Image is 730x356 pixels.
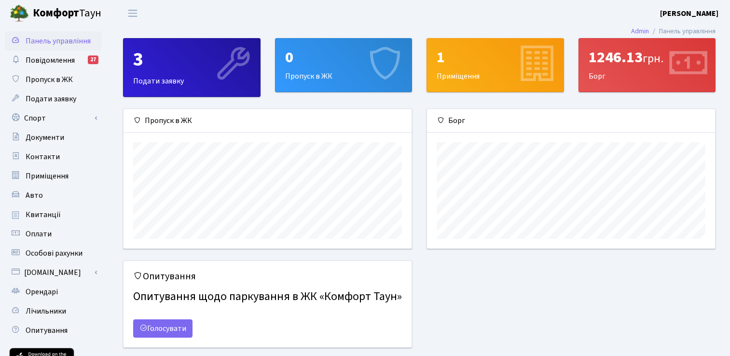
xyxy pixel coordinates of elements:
h4: Опитування щодо паркування в ЖК «Комфорт Таун» [133,286,402,308]
b: Комфорт [33,5,79,21]
span: Опитування [26,325,68,336]
div: 0 [285,48,402,67]
a: 0Пропуск в ЖК [275,38,413,92]
div: Борг [427,109,715,133]
span: Авто [26,190,43,201]
div: Приміщення [427,39,564,92]
h5: Опитування [133,271,402,282]
span: Подати заявку [26,94,76,104]
div: 1246.13 [589,48,706,67]
div: Пропуск в ЖК [275,39,412,92]
a: Повідомлення27 [5,51,101,70]
span: Повідомлення [26,55,75,66]
span: грн. [643,50,663,67]
a: Панель управління [5,31,101,51]
a: Квитанції [5,205,101,224]
img: logo.png [10,4,29,23]
span: Оплати [26,229,52,239]
a: Контакти [5,147,101,166]
a: Приміщення [5,166,101,186]
span: Таун [33,5,101,22]
a: Опитування [5,321,101,340]
a: Оплати [5,224,101,244]
a: Авто [5,186,101,205]
a: Admin [631,26,649,36]
a: 1Приміщення [427,38,564,92]
span: Приміщення [26,171,69,181]
span: Орендарі [26,287,58,297]
span: Лічильники [26,306,66,316]
a: Орендарі [5,282,101,301]
span: Пропуск в ЖК [26,74,73,85]
div: 3 [133,48,250,71]
a: 3Подати заявку [123,38,261,97]
a: Документи [5,128,101,147]
span: Контакти [26,151,60,162]
span: Квитанції [26,209,61,220]
button: Переключити навігацію [121,5,145,21]
a: Голосувати [133,319,193,338]
a: Лічильники [5,301,101,321]
a: Спорт [5,109,101,128]
div: 27 [88,55,98,64]
nav: breadcrumb [617,21,730,41]
a: [PERSON_NAME] [660,8,718,19]
div: Борг [579,39,716,92]
div: 1 [437,48,554,67]
a: [DOMAIN_NAME] [5,263,101,282]
a: Подати заявку [5,89,101,109]
a: Пропуск в ЖК [5,70,101,89]
div: Пропуск в ЖК [124,109,412,133]
a: Особові рахунки [5,244,101,263]
span: Особові рахунки [26,248,83,259]
span: Документи [26,132,64,143]
li: Панель управління [649,26,716,37]
div: Подати заявку [124,39,260,96]
span: Панель управління [26,36,91,46]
